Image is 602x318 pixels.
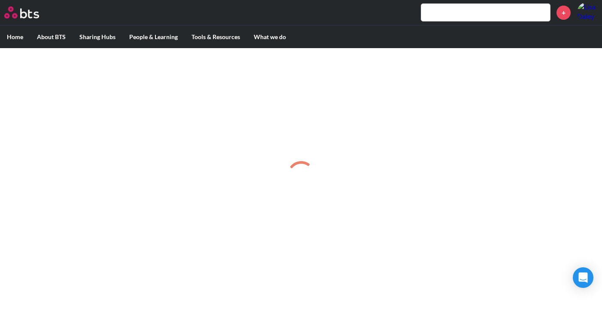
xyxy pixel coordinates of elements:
img: Lisa Daley [577,2,598,23]
img: BTS Logo [4,6,39,18]
a: Profile [577,2,598,23]
label: About BTS [30,26,73,48]
label: What we do [247,26,293,48]
label: Sharing Hubs [73,26,122,48]
div: Open Intercom Messenger [573,267,593,288]
a: Go home [4,6,55,18]
a: + [556,6,571,20]
label: People & Learning [122,26,185,48]
label: Tools & Resources [185,26,247,48]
